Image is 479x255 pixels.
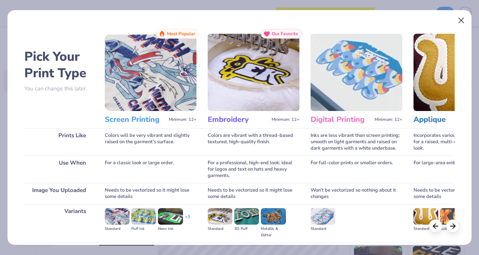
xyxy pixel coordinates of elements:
[311,183,402,204] div: Won't be vectorized so nothing about it changes
[414,208,438,225] img: Standard
[208,128,299,156] div: Colors are vibrant with a thread-based textured, high-quality finish.
[158,208,183,225] img: Neon Ink
[131,226,156,232] div: Puff Ink
[105,115,166,124] h3: Screen Printing
[24,183,94,204] div: Image You Uploaded
[105,128,196,156] div: Colors will be very vibrant and slightly raised on the garment's surface.
[185,214,190,226] div: + 3
[375,117,402,122] span: Minimum: 12+
[167,31,195,36] span: Most Popular
[311,128,402,156] div: Inks are less vibrant than screen printing; smooth on light garments and raised on dark garments ...
[272,117,299,122] span: Minimum: 12+
[208,226,232,232] div: Standard
[105,208,129,225] img: Standard
[440,208,465,225] img: Sublimated
[24,85,94,92] p: You can change this later.
[105,183,196,204] div: Needs to be vectorized so it might lose some details
[414,226,438,232] div: Standard
[24,128,94,156] div: Prints Like
[311,34,402,111] img: Digital Printing
[272,31,298,36] span: Our Favorite
[311,156,402,183] div: For full-color prints or smaller orders.
[131,208,156,225] img: Puff Ink
[261,208,286,225] img: Metallic & Glitter
[311,226,335,232] div: Standard
[24,48,94,81] h2: Pick Your Print Type
[311,115,372,124] h3: Digital Printing
[208,34,299,111] img: Embroidery
[311,208,335,225] img: Standard
[234,208,259,225] img: 3D Puff
[105,156,196,183] div: For a classic look or large order.
[105,226,129,232] div: Standard
[208,115,269,124] h3: Embroidery
[105,34,196,111] img: Screen Printing
[158,226,183,232] div: Neon Ink
[208,208,232,225] img: Standard
[454,13,469,28] button: Close
[169,117,196,122] span: Minimum: 12+
[208,156,299,183] div: For a professional, high-end look; ideal for logos and text on hats and heavy garments.
[414,115,475,124] h3: Applique
[208,183,299,204] div: Needs to be vectorized so it might lose some details
[24,204,94,243] div: Variants
[24,156,94,183] div: Use When
[234,226,259,232] div: 3D Puff
[261,226,286,238] div: Metallic & Glitter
